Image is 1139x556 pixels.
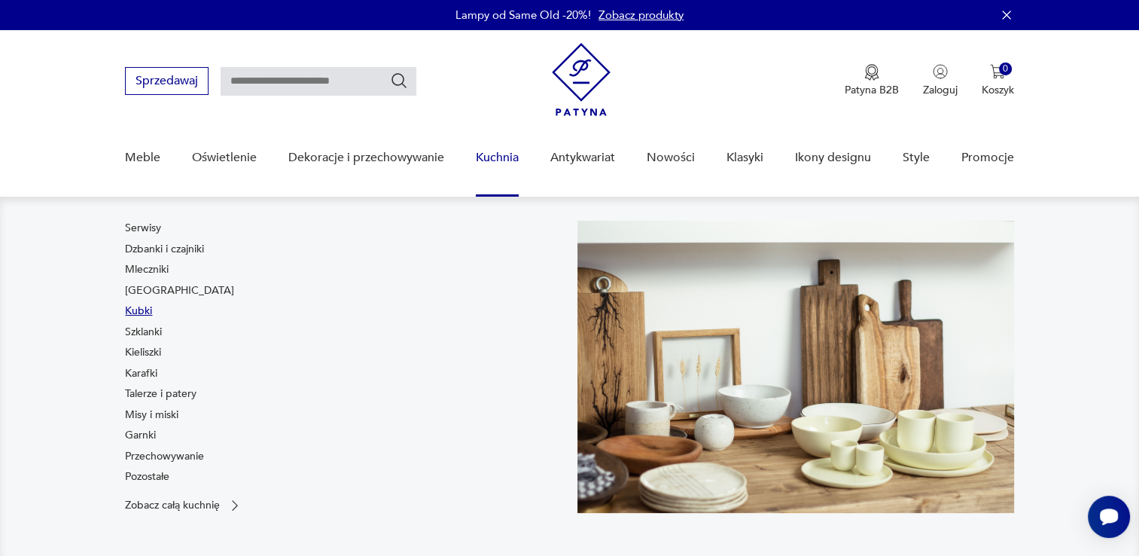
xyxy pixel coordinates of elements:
a: [GEOGRAPHIC_DATA] [125,283,234,298]
p: Koszyk [982,83,1014,97]
div: 0 [999,63,1012,75]
a: Dekoracje i przechowywanie [288,129,444,187]
a: Przechowywanie [125,449,204,464]
a: Ikona medaluPatyna B2B [845,64,899,97]
img: b2f6bfe4a34d2e674d92badc23dc4074.jpg [577,221,1014,513]
p: Lampy od Same Old -20%! [455,8,591,23]
img: Ikonka użytkownika [933,64,948,79]
a: Oświetlenie [192,129,257,187]
a: Misy i miski [125,408,178,423]
a: Nowości [647,129,695,187]
button: Zaloguj [923,64,958,97]
a: Talerze i patery [125,386,196,402]
button: Patyna B2B [845,64,899,97]
a: Antykwariat [550,129,615,187]
button: 0Koszyk [982,64,1014,97]
a: Ikony designu [795,129,871,187]
p: Zobacz całą kuchnię [125,500,220,510]
a: Meble [125,129,160,187]
a: Style [903,129,930,187]
button: Sprzedawaj [125,67,209,95]
p: Patyna B2B [845,83,899,97]
img: Patyna - sklep z meblami i dekoracjami vintage [552,43,611,116]
button: Szukaj [390,72,408,90]
a: Promocje [961,129,1014,187]
a: Serwisy [125,221,161,236]
a: Pozostałe [125,469,169,484]
img: Ikona medalu [864,64,879,81]
a: Kuchnia [476,129,519,187]
p: Zaloguj [923,83,958,97]
a: Kubki [125,304,152,319]
a: Garnki [125,428,156,443]
img: Ikona koszyka [990,64,1005,79]
a: Zobacz produkty [598,8,684,23]
a: Kieliszki [125,345,161,360]
a: Karafki [125,366,157,381]
a: Mleczniki [125,262,169,277]
a: Szklanki [125,325,162,340]
a: Klasyki [726,129,763,187]
a: Dzbanki i czajniki [125,242,204,257]
a: Sprzedawaj [125,77,209,87]
a: Zobacz całą kuchnię [125,498,242,513]
iframe: Smartsupp widget button [1088,496,1130,538]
